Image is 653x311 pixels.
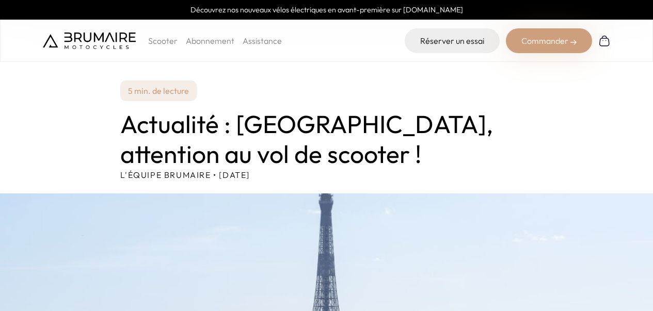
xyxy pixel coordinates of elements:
a: Assistance [243,36,282,46]
img: right-arrow-2.png [570,39,577,45]
p: Scooter [148,35,178,47]
div: Commander [506,28,592,53]
img: Brumaire Motocycles [43,32,136,49]
p: 5 min. de lecture [120,80,197,101]
img: Panier [598,35,611,47]
a: Abonnement [186,36,234,46]
h1: Actualité : [GEOGRAPHIC_DATA], attention au vol de scooter ! [120,109,533,169]
p: L'équipe Brumaire • [DATE] [120,169,533,181]
a: Réserver un essai [405,28,500,53]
